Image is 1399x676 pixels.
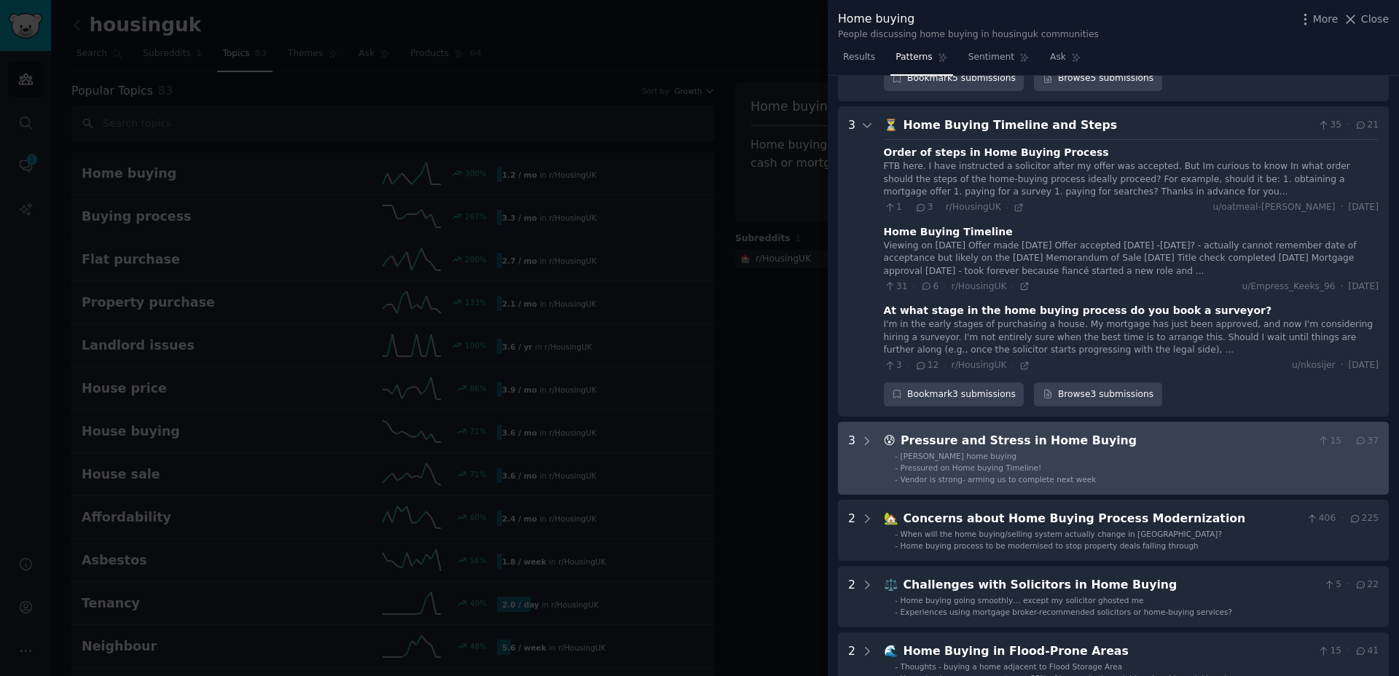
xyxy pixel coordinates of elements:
div: I'm in the early stages of purchasing a house. My mortgage has just been approved, and now I'm co... [884,318,1379,357]
a: Results [838,46,880,76]
div: - [895,541,898,551]
span: · [907,203,909,213]
button: Close [1343,12,1389,27]
span: Close [1361,12,1389,27]
span: · [1347,578,1349,591]
span: 15 [1317,645,1341,658]
button: More [1298,12,1339,27]
div: Home Buying Timeline [884,224,1013,240]
span: Home buying process to be modernised to stop property deals falling through [901,541,1199,550]
span: 12 [914,359,938,372]
span: 🏡 [884,511,898,525]
span: · [1341,512,1344,525]
div: Home Buying in Flood-Prone Areas [904,642,1312,661]
div: 3 [848,432,855,484]
span: 22 [1355,578,1379,591]
div: Challenges with Solicitors in Home Buying [904,576,1318,594]
span: · [1006,203,1008,213]
a: Browse5 submissions [1034,66,1161,91]
button: Bookmark5 submissions [884,66,1024,91]
span: 21 [1355,119,1379,132]
span: u/nkosijer [1292,359,1336,372]
span: 37 [1355,435,1379,448]
span: · [1347,435,1349,448]
div: 2 [848,576,855,617]
span: 15 [1317,435,1341,448]
a: Browse3 submissions [1034,382,1161,407]
span: 🌊 [884,644,898,658]
a: Sentiment [963,46,1035,76]
span: · [938,203,940,213]
span: When will the home buying/selling system actually change in [GEOGRAPHIC_DATA]? [901,530,1222,538]
span: 1 [884,201,902,214]
span: ⏳ [884,118,898,132]
span: Thoughts - buying a home adjacent to Flood Storage Area [901,662,1123,671]
div: - [895,607,898,617]
span: · [1341,359,1344,372]
div: 3 [848,117,855,407]
span: Results [843,51,875,64]
span: · [913,281,915,291]
span: r/HousingUK [952,360,1007,370]
div: Order of steps in Home Buying Process [884,145,1109,160]
span: [DATE] [1349,280,1379,294]
span: 406 [1306,512,1336,525]
span: Sentiment [968,51,1014,64]
div: - [895,661,898,672]
span: · [907,361,909,371]
span: 5 [1323,578,1341,591]
span: 3 [914,201,933,214]
div: Bookmark 3 submissions [884,382,1024,407]
span: [DATE] [1349,359,1379,372]
span: More [1313,12,1339,27]
span: · [1341,201,1344,214]
div: Home buying [838,10,1099,28]
div: Viewing on [DATE] Offer made [DATE] Offer accepted [DATE] -[DATE]? - actually cannot remember dat... [884,240,1379,278]
span: 3 [884,359,902,372]
span: 31 [884,280,908,294]
div: - [895,451,898,461]
div: FTB here. I have instructed a solicitor after my offer was accepted. But Im curious to know In wh... [884,160,1379,199]
span: · [944,281,946,291]
div: At what stage in the home buying process do you book a surveyor? [884,303,1272,318]
div: - [895,595,898,605]
div: Pressure and Stress in Home Buying [901,432,1312,450]
span: u/Empress_Keeks_96 [1242,280,1335,294]
div: People discussing home buying in housinguk communities [838,28,1099,42]
span: 35 [1317,119,1341,132]
div: - [895,529,898,539]
span: · [1012,361,1014,371]
div: - [895,474,898,484]
span: [PERSON_NAME] home buying [901,452,1016,460]
span: 😰 [884,433,896,447]
span: Patterns [896,51,932,64]
div: - [895,463,898,473]
a: Ask [1045,46,1086,76]
span: · [1347,119,1349,132]
span: [DATE] [1349,201,1379,214]
span: r/HousingUK [952,281,1007,291]
span: Pressured on Home buying Timeline! [901,463,1042,472]
span: ⚖️ [884,578,898,591]
span: Experiences using mortgage broker-recommended solicitors or home-buying services? [901,608,1232,616]
span: · [944,361,946,371]
span: u/oatmeal-[PERSON_NAME] [1212,201,1335,214]
span: · [1347,645,1349,658]
span: 225 [1349,512,1379,525]
div: Concerns about Home Buying Process Modernization [904,510,1301,528]
div: Bookmark 5 submissions [884,66,1024,91]
span: · [1012,281,1014,291]
div: 2 [848,510,855,551]
span: 6 [920,280,938,294]
span: Home buying going smoothly… except my solicitor ghosted me [901,596,1144,605]
div: Home Buying Timeline and Steps [904,117,1312,135]
span: Vendor is strong- arming us to complete next week [901,475,1097,484]
span: Ask [1050,51,1066,64]
span: · [1341,280,1344,294]
a: Patterns [890,46,952,76]
span: 41 [1355,645,1379,658]
button: Bookmark3 submissions [884,382,1024,407]
span: r/HousingUK [946,202,1001,212]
